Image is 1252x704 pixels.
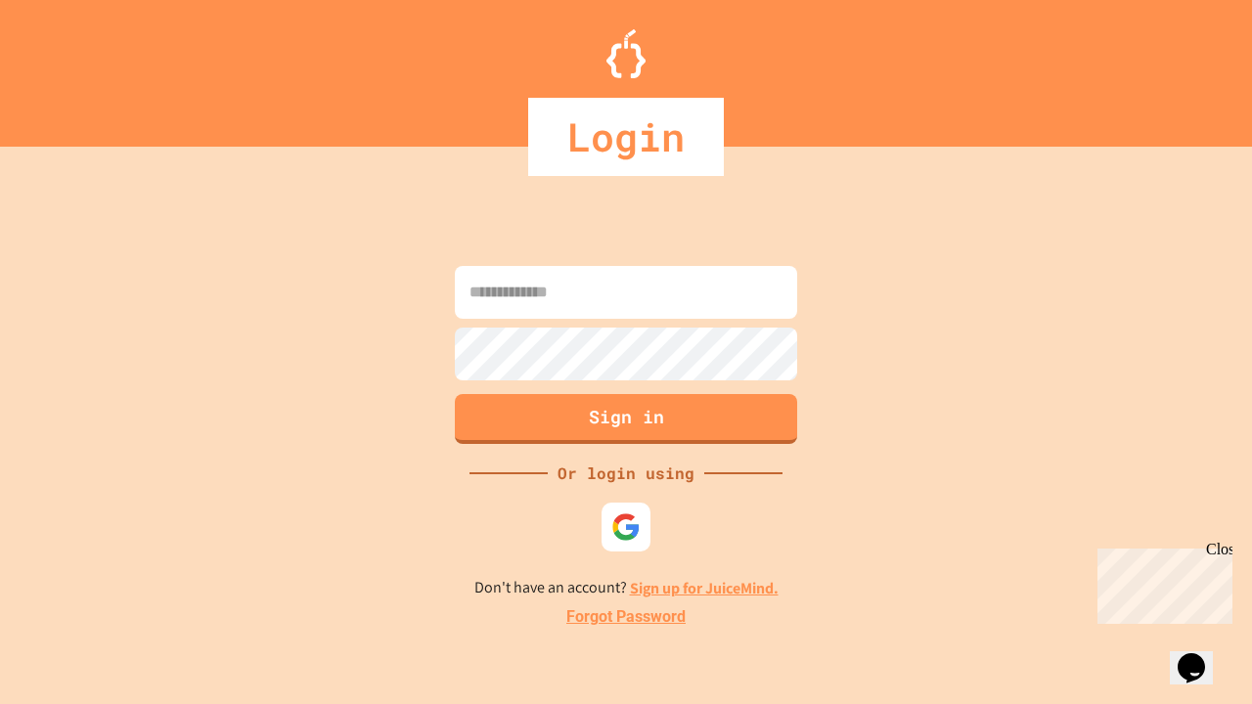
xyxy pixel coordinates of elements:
p: Don't have an account? [474,576,779,600]
a: Sign up for JuiceMind. [630,578,779,598]
div: Chat with us now!Close [8,8,135,124]
a: Forgot Password [566,605,686,629]
img: Logo.svg [606,29,646,78]
div: Or login using [548,462,704,485]
button: Sign in [455,394,797,444]
iframe: chat widget [1170,626,1232,684]
iframe: chat widget [1090,541,1232,624]
div: Login [528,98,724,176]
img: google-icon.svg [611,512,641,542]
